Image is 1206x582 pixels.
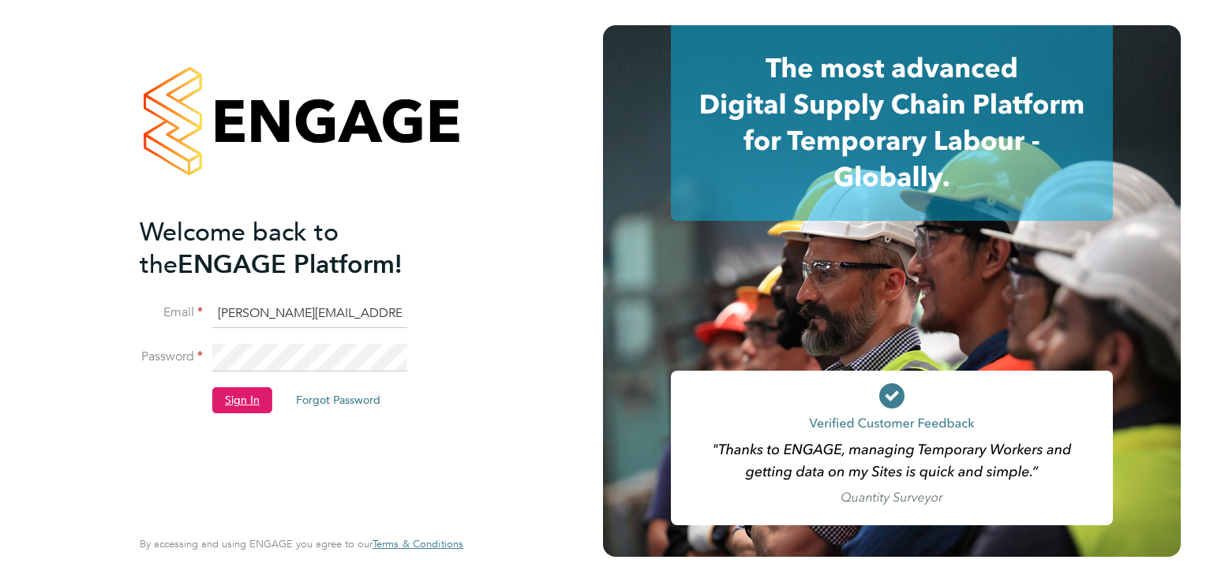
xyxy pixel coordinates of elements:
span: Terms & Conditions [373,537,463,550]
button: Sign In [212,387,272,412]
span: By accessing and using ENGAGE you agree to our [140,537,463,550]
span: Welcome back to the [140,217,339,280]
input: Enter your work email... [212,300,407,328]
label: Password [140,349,203,365]
a: Terms & Conditions [373,538,463,550]
h2: ENGAGE Platform! [140,216,448,281]
label: Email [140,304,203,321]
button: Forgot Password [283,387,393,412]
